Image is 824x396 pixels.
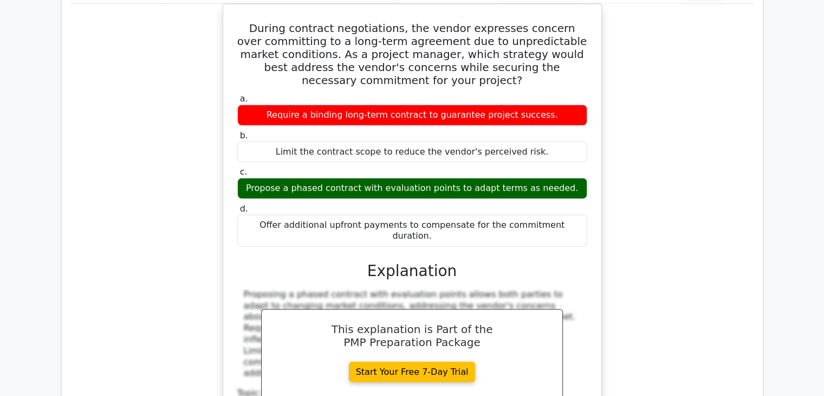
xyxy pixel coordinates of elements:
[237,178,587,199] div: Propose a phased contract with evaluation points to adapt terms as needed.
[237,142,587,163] div: Limit the contract scope to reduce the vendor's perceived risk.
[244,262,581,280] h3: Explanation
[237,105,587,126] div: Require a binding long-term contract to guarantee project success.
[240,93,248,104] span: a.
[244,289,581,379] div: Proposing a phased contract with evaluation points allows both parties to adapt to changing marke...
[349,362,476,382] a: Start Your Free 7-Day Trial
[240,130,248,140] span: b.
[240,203,248,214] span: d.
[236,22,588,87] h5: During contract negotiations, the vendor expresses concern over committing to a long-term agreeme...
[240,167,248,177] span: c.
[237,215,587,247] div: Offer additional upfront payments to compensate for the commitment duration.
